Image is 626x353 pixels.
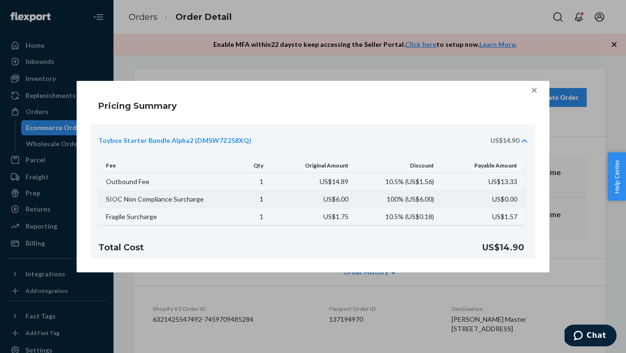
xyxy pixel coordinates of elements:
[440,190,525,208] td: US$0.00
[269,208,354,225] td: US$1.75
[226,208,269,225] td: 1
[226,159,269,173] th: Qty
[490,136,519,145] div: US$14.90
[354,208,439,225] td: 10.5% ( US$0.18 )
[440,173,525,190] td: US$13.33
[98,241,460,253] h4: Total Cost
[22,7,42,15] span: Chat
[354,173,439,190] td: 10.5% ( US$1.56 )
[98,173,226,190] td: Outbound Fee
[354,159,439,173] th: Discount
[440,159,525,173] th: Payable Amount
[98,100,177,112] h4: Pricing Summary
[354,190,439,208] td: 100% ( US$6.00 )
[98,159,226,173] th: Fee
[98,136,252,145] a: Toybox Starter Bundle Alpha2 (DMSW7Z258XQ)
[269,159,354,173] th: Original Amount
[269,190,354,208] td: US$6.00
[226,190,269,208] td: 1
[440,208,525,225] td: US$1.57
[98,208,226,225] td: Fragile Surcharge
[269,173,354,190] td: US$14.89
[482,241,528,253] h4: US$14.90
[98,190,226,208] td: SIOC Non Compliance Surcharge
[226,173,269,190] td: 1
